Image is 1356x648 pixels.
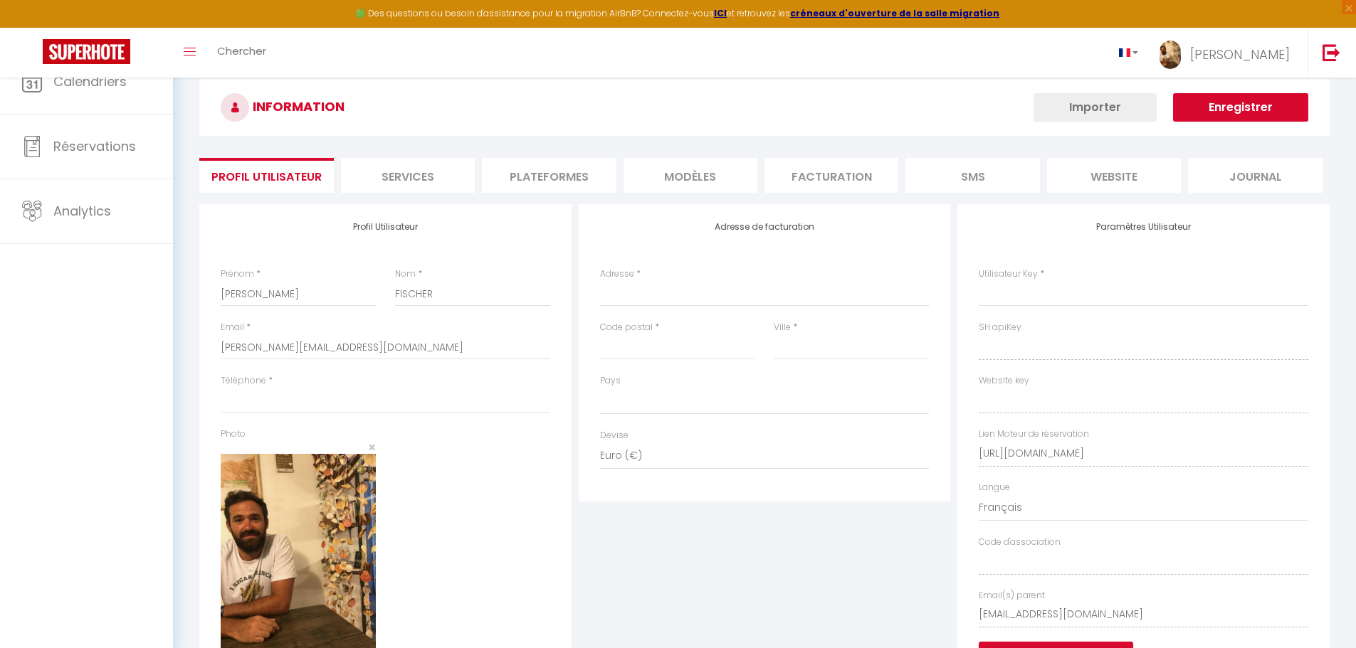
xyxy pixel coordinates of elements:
img: logout [1323,43,1340,61]
button: Close [368,441,376,454]
label: Website key [979,374,1029,388]
label: Nom [395,267,416,281]
label: Adresse [600,267,634,281]
label: SH apiKey [979,321,1021,334]
span: Analytics [53,202,111,220]
a: créneaux d'ouverture de la salle migration [790,7,999,19]
a: Chercher [206,28,277,78]
label: Téléphone [221,374,266,388]
img: ... [1160,41,1181,69]
li: Journal [1188,158,1322,193]
h4: Profil Utilisateur [221,222,550,232]
button: Enregistrer [1173,93,1308,122]
img: Super Booking [43,39,130,64]
label: Code postal [600,321,653,334]
label: Lien Moteur de réservation [979,427,1089,441]
label: Email(s) parent [979,589,1045,602]
label: Langue [979,481,1010,494]
a: ... [PERSON_NAME] [1149,28,1308,78]
h4: Paramètres Utilisateur [979,222,1308,232]
li: Facturation [764,158,898,193]
label: Photo [221,427,246,441]
label: Email [221,321,244,334]
label: Code d'association [979,536,1061,549]
li: Profil Utilisateur [199,158,333,193]
span: [PERSON_NAME] [1190,46,1290,63]
span: Chercher [217,43,266,58]
span: Réservations [53,137,136,155]
button: Ouvrir le widget de chat LiveChat [11,6,54,48]
h4: Adresse de facturation [600,222,930,232]
span: × [368,438,376,456]
label: Pays [600,374,621,388]
button: Importer [1034,93,1157,122]
li: Services [341,158,475,193]
li: website [1047,158,1181,193]
label: Utilisateur Key [979,267,1038,281]
label: Devise [600,429,629,442]
h3: INFORMATION [199,79,1330,136]
span: Calendriers [53,73,127,90]
li: SMS [905,158,1039,193]
a: ICI [714,7,727,19]
label: Ville [774,321,791,334]
li: MODÈLES [624,158,757,193]
li: Plateformes [482,158,616,193]
label: Prénom [221,267,254,281]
